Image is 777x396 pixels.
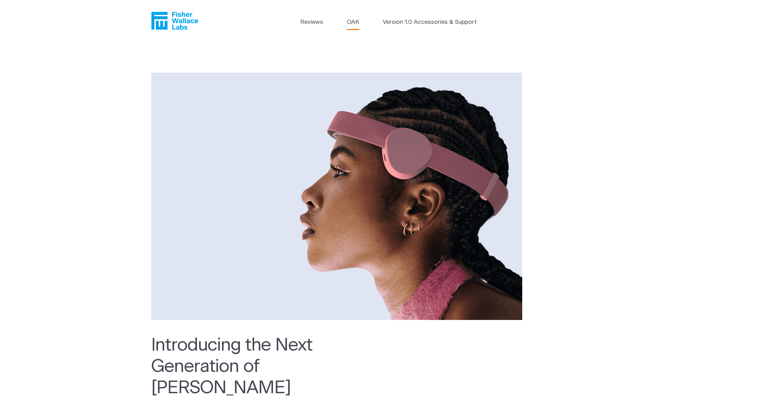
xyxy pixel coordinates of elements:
a: Version 1.0 Accessories & Support [383,18,477,27]
a: Fisher Wallace [151,12,198,30]
a: OAK [347,18,359,27]
img: woman_oak_pink.png [151,73,522,320]
a: Reviews [300,18,323,27]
